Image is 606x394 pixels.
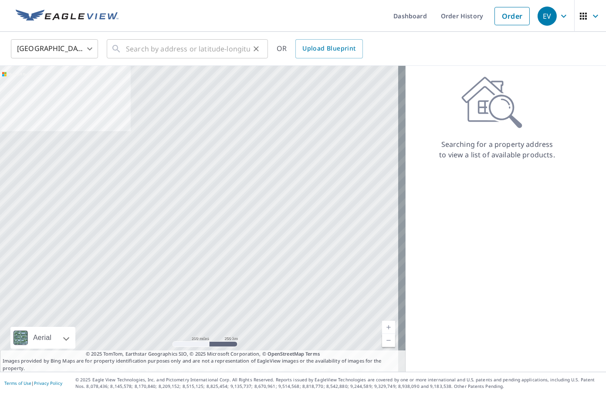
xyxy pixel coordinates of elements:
input: Search by address or latitude-longitude [126,37,250,61]
p: © 2025 Eagle View Technologies, Inc. and Pictometry International Corp. All Rights Reserved. Repo... [75,377,602,390]
div: EV [538,7,557,26]
div: [GEOGRAPHIC_DATA] [11,37,98,61]
div: Aerial [30,327,54,349]
div: Aerial [10,327,75,349]
p: | [4,380,62,386]
img: EV Logo [16,10,118,23]
span: © 2025 TomTom, Earthstar Geographics SIO, © 2025 Microsoft Corporation, © [86,350,320,358]
a: Order [494,7,530,25]
a: Terms of Use [4,380,31,386]
div: OR [277,39,363,58]
a: Upload Blueprint [295,39,362,58]
p: Searching for a property address to view a list of available products. [439,139,555,160]
a: Terms [305,350,320,357]
button: Clear [250,43,262,55]
a: Privacy Policy [34,380,62,386]
a: Current Level 5, Zoom In [382,321,395,334]
a: Current Level 5, Zoom Out [382,334,395,347]
a: OpenStreetMap [267,350,304,357]
span: Upload Blueprint [302,43,355,54]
